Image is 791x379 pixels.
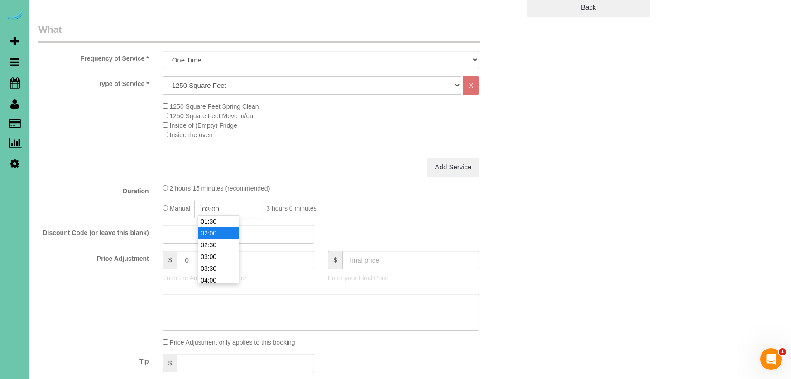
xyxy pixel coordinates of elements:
li: 03:00 [198,251,239,263]
label: Discount Code (or leave this blank) [32,225,156,237]
li: 04:00 [198,274,239,286]
label: Price Adjustment [32,251,156,263]
p: Enter your Final Price [328,273,479,283]
label: Duration [32,183,156,196]
legend: What [38,23,480,43]
span: 1250 Square Feet Move in/out [170,112,255,120]
label: Type of Service * [32,76,156,88]
img: Automaid Logo [5,9,24,22]
span: 3 hours 0 minutes [266,205,316,212]
li: 03:30 [198,263,239,274]
span: $ [328,251,343,269]
span: Inside of (Empty) Fridge [170,122,237,129]
p: Enter the Amount to Adjust, or [163,273,314,283]
label: Frequency of Service * [32,51,156,63]
span: 1 [779,348,786,355]
span: Manual [170,205,191,212]
span: Price Adjustment only applies to this booking [170,339,295,346]
span: $ [163,354,177,372]
span: Inside the oven [170,131,213,139]
iframe: Intercom live chat [760,348,782,370]
a: Add Service [427,158,479,177]
label: Tip [32,354,156,366]
span: 1250 Square Feet Spring Clean [170,103,259,110]
span: $ [163,251,177,269]
li: 02:00 [198,227,239,239]
li: 01:30 [198,216,239,227]
span: 2 hours 15 minutes (recommended) [170,185,270,192]
input: final price [342,251,479,269]
li: 02:30 [198,239,239,251]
